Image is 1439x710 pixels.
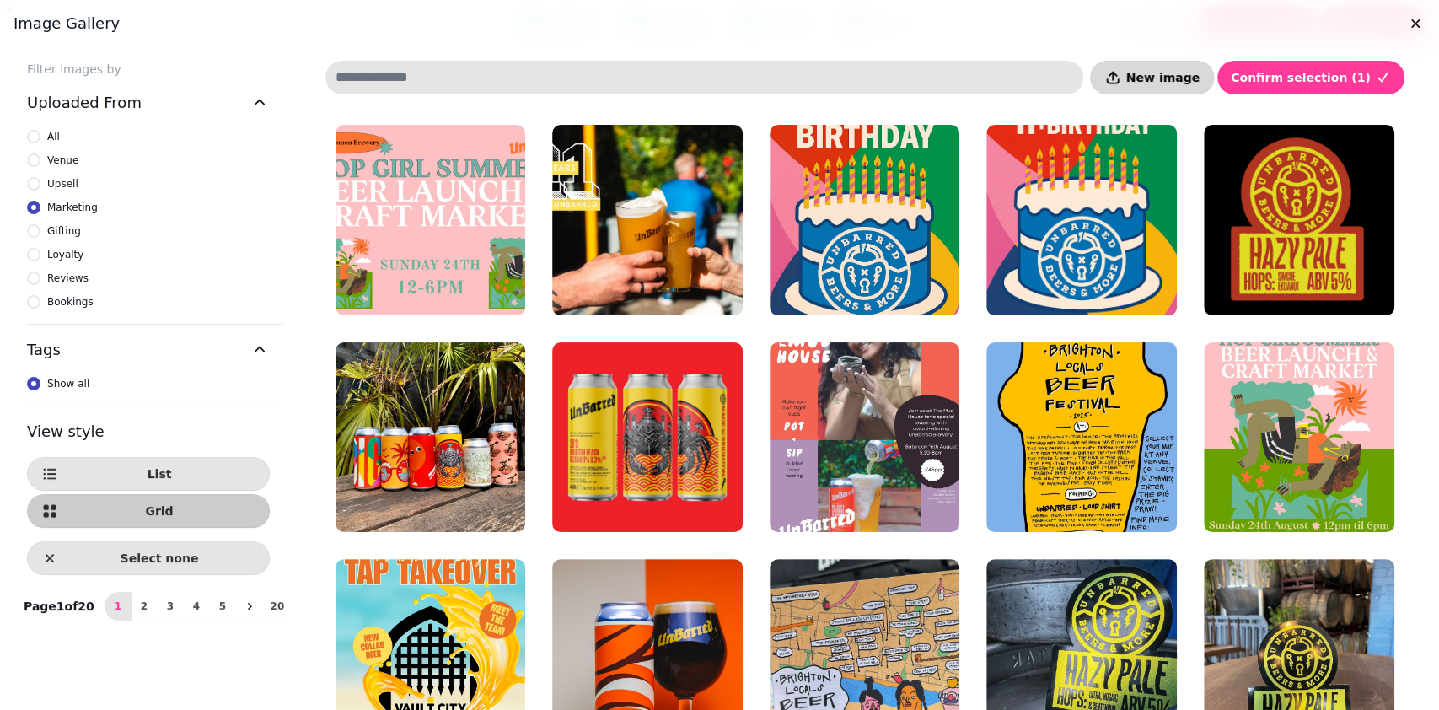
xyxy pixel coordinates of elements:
[27,541,270,575] button: Select none
[27,375,270,406] div: Tags
[63,552,255,564] span: Select none
[986,342,1177,533] img: locals.png
[336,342,526,533] img: IMG_0034.jpeg
[27,457,270,491] button: List
[63,468,255,480] span: List
[190,601,203,611] span: 4
[209,592,236,621] button: 5
[13,61,283,78] label: Filter images by
[47,128,60,145] span: All
[47,175,78,192] span: Upsell
[1231,72,1371,83] span: Confirm selection ( 1 )
[770,125,960,315] img: ChatGPT Image Aug 14, 2025, 01_17_32 PM.png
[1204,342,1394,533] img: Final Hop Girl Summer Launch.png
[17,598,101,615] p: Page 1 of 20
[105,592,291,621] nav: Pagination
[986,125,1177,315] img: ChatGPT Image Aug 14, 2025, 01_12_52 PM.png
[271,601,284,611] span: 20
[137,601,151,611] span: 2
[183,592,210,621] button: 4
[216,601,229,611] span: 5
[1204,125,1394,315] img: Simcoe & Ekuanot Cask 2.png
[47,375,89,392] span: Show all
[63,505,255,517] span: Grid
[27,494,270,528] button: Grid
[47,270,89,287] span: Reviews
[131,592,158,621] button: 2
[13,13,1426,34] h3: Image gallery
[1126,72,1200,83] span: New image
[1090,61,1214,94] button: New image
[1217,61,1404,94] button: Confirm selection (1)
[47,199,98,216] span: Marketing
[27,128,270,324] div: Uploaded From
[552,342,743,533] img: 3bs22.png
[235,592,264,621] button: next
[47,152,78,169] span: Venue
[27,325,270,375] button: Tags
[770,342,960,533] img: Unbarred+Collab+beer+tasting+16th+August-01.webp
[47,223,81,239] span: Gifting
[27,420,270,444] h3: View style
[164,601,177,611] span: 3
[105,592,132,621] button: 1
[47,293,94,310] span: Bookings
[27,78,270,128] button: Uploaded From
[47,246,83,263] span: Loyalty
[336,125,526,315] img: STAMPEDE IMAGE22.png
[264,592,291,621] button: 20
[552,125,743,315] img: STAMPEDE IMAGE.png
[111,601,125,611] span: 1
[157,592,184,621] button: 3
